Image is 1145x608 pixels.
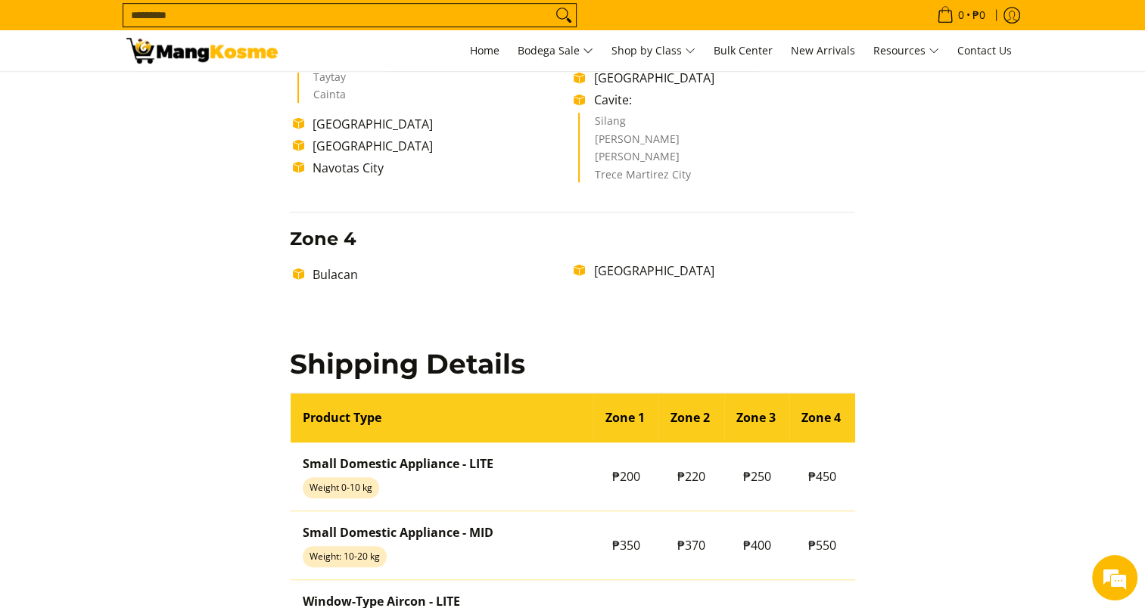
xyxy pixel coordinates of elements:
[594,116,840,134] li: Silang
[612,537,640,554] span: ₱350
[594,134,840,152] li: [PERSON_NAME]
[594,151,840,169] li: [PERSON_NAME]
[303,455,493,472] strong: Small Domestic Appliance - LITE
[873,42,939,60] span: Resources
[677,468,705,485] span: ₱220
[605,409,645,426] strong: Zone 1
[462,30,507,71] a: Home
[303,477,379,498] span: Weight 0-10 kg
[932,7,990,23] span: •
[957,43,1012,57] span: Contact Us
[303,546,387,567] span: Weight: 10-20 kg
[736,409,776,426] strong: Zone 3
[970,10,988,20] span: ₱0
[303,409,381,426] strong: Product Type
[470,43,499,57] span: Home
[791,43,855,57] span: New Arrivals
[594,169,840,183] li: Trece Martirez City
[714,43,773,57] span: Bulk Center
[313,89,559,103] li: Cainta
[611,42,695,60] span: Shop by Class
[586,262,854,280] li: [GEOGRAPHIC_DATA]
[586,69,854,87] li: [GEOGRAPHIC_DATA]
[956,10,966,20] span: 0
[808,537,836,554] span: ₱550
[518,42,593,60] span: Bodega Sale
[671,409,710,426] strong: Zone 2
[510,30,601,71] a: Bodega Sale
[305,137,574,155] li: [GEOGRAPHIC_DATA]
[290,347,855,381] h2: Shipping Details
[950,30,1019,71] a: Contact Us
[801,409,841,426] strong: Zone 4
[313,72,559,90] li: Taytay
[808,468,836,485] span: ₱450
[290,228,855,250] h3: Zone 4
[305,265,574,284] li: Bulacan
[866,30,947,71] a: Resources
[604,30,703,71] a: Shop by Class
[743,537,771,554] span: ₱400
[305,115,574,133] li: [GEOGRAPHIC_DATA]
[126,38,278,64] img: Shipping &amp; Delivery Page l Mang Kosme: Home Appliances Warehouse Sale!
[706,30,780,71] a: Bulk Center
[303,524,493,541] strong: Small Domestic Appliance - MID
[677,537,705,554] span: ₱370
[593,442,659,511] td: ₱200
[783,30,863,71] a: New Arrivals
[305,159,574,177] li: Navotas City
[586,91,854,109] li: Cavite:
[552,4,576,26] button: Search
[743,468,771,485] span: ₱250
[293,30,1019,71] nav: Main Menu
